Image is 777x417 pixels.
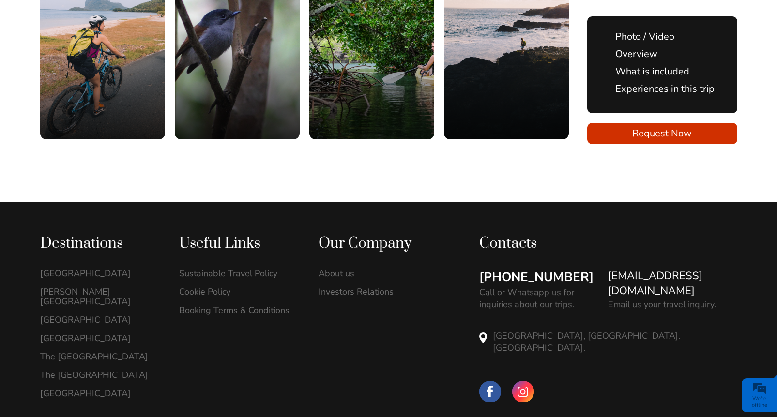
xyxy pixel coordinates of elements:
a: The [GEOGRAPHIC_DATA] [40,370,159,380]
a: [GEOGRAPHIC_DATA] [40,315,159,325]
a: [GEOGRAPHIC_DATA] [40,268,159,278]
p: Call or Whatsapp us for inquiries about our trips. [479,286,598,311]
a: What is included [606,65,689,78]
a: The [GEOGRAPHIC_DATA] [40,352,159,361]
div: Our Company [319,234,438,253]
input: Enter your email address [13,118,177,139]
div: Destinations [40,234,159,253]
p: Email us your travel inquiry. [608,298,716,311]
a: Booking Terms & Conditions [179,305,298,315]
a: [EMAIL_ADDRESS][DOMAIN_NAME] [608,268,737,298]
a: Cookie Policy [179,287,298,297]
a: [PERSON_NAME][GEOGRAPHIC_DATA] [40,287,159,306]
div: Contacts [479,234,737,253]
em: Submit [142,298,176,311]
div: We're offline [744,395,775,409]
a: Overview [606,47,657,60]
a: About us [319,268,438,278]
a: Investors Relations [319,287,438,297]
a: Sustainable Travel Policy [179,268,298,278]
div: Minimize live chat window [159,5,182,28]
input: Enter your last name [13,89,177,111]
div: Navigation go back [11,50,25,64]
a: [PHONE_NUMBER] [479,268,594,286]
a: [GEOGRAPHIC_DATA] [40,388,159,398]
div: Leave a message [65,51,177,63]
a: Experiences in this trip [606,82,715,95]
span: Request Now [587,127,737,140]
p: [GEOGRAPHIC_DATA], [GEOGRAPHIC_DATA]. [GEOGRAPHIC_DATA]. [493,330,737,354]
a: Photo / Video [606,30,674,43]
textarea: Type your message and click 'Submit' [13,147,177,290]
a: [GEOGRAPHIC_DATA] [40,333,159,343]
div: Useful Links [179,234,298,253]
